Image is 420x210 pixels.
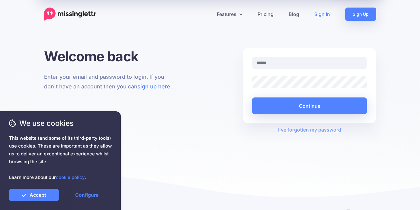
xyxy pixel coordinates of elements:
a: Sign In [307,8,338,21]
a: Features [209,8,250,21]
h1: Welcome back [44,48,177,65]
a: cookie policy [56,174,85,180]
span: We use cookies [9,118,112,129]
a: Configure [62,189,112,201]
a: Accept [9,189,59,201]
a: Pricing [250,8,281,21]
span: This website (and some of its third-party tools) use cookies. These are important as they allow u... [9,134,112,181]
a: sign up here [137,83,170,90]
a: Sign Up [345,8,376,21]
a: Blog [281,8,307,21]
a: I've forgotten my password [278,127,341,133]
p: Enter your email and password to login. If you don't have an account then you can . [44,72,177,91]
button: Continue [252,97,367,114]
